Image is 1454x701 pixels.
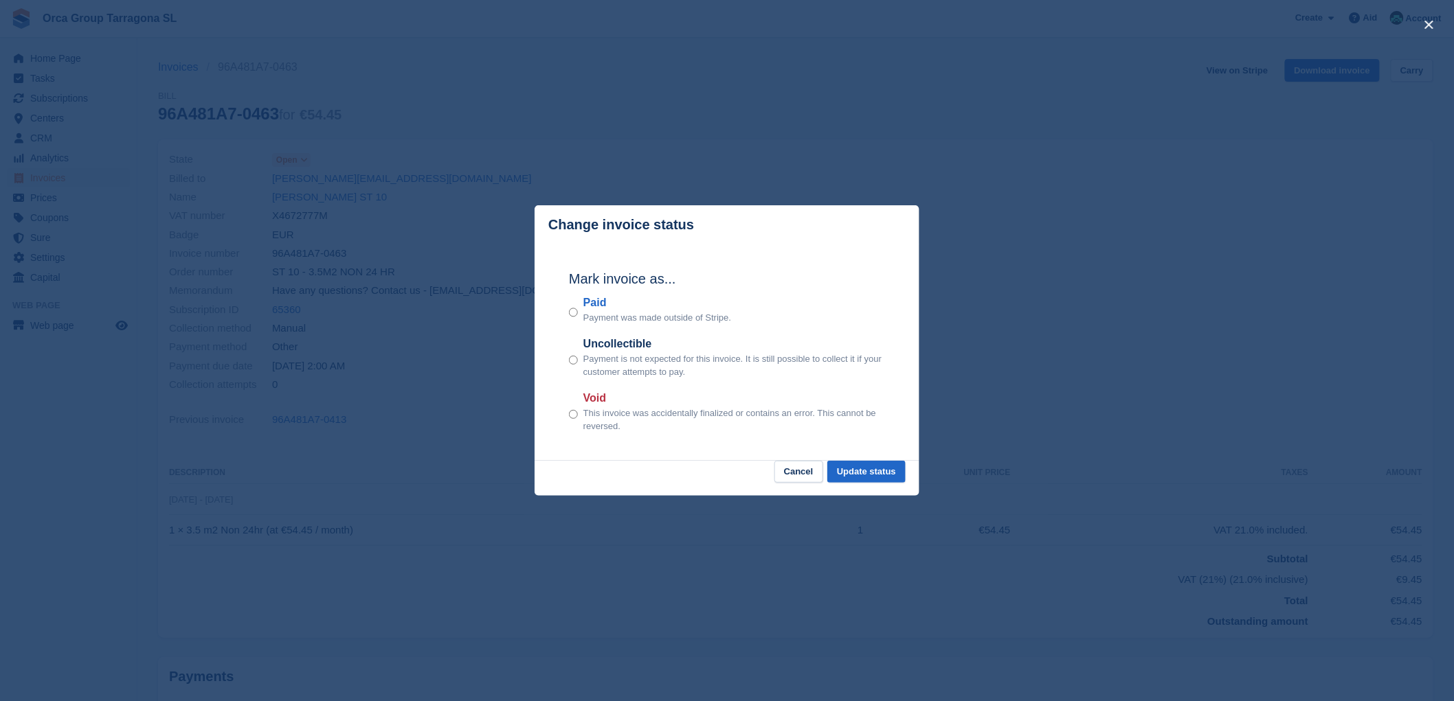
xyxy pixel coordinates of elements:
font: Void [583,392,606,404]
button: close [1418,14,1440,36]
font: This invoice was accidentally finalized or contains an error. This cannot be reversed. [583,408,876,432]
font: Cancel [784,466,814,476]
font: Mark invoice as... [569,271,676,286]
font: Change invoice status [548,217,694,232]
font: Payment is not expected for this invoice. It is still possible to collect it if your customer att... [583,354,882,378]
font: Update status [837,466,896,476]
font: Uncollectible [583,338,652,349]
font: Payment was made outside of Stripe. [583,312,731,323]
font: Paid [583,297,607,308]
button: Update status [827,461,906,483]
button: Cancel [774,461,823,483]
